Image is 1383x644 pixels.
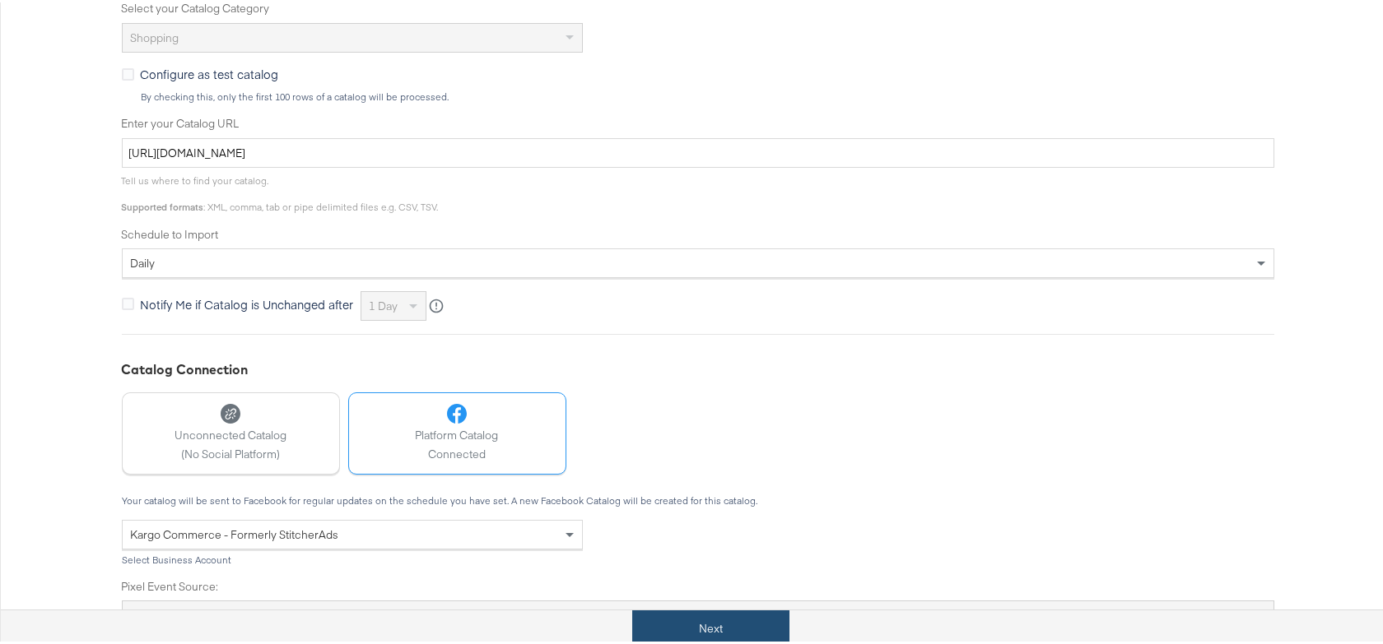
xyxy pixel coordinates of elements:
[175,444,286,460] span: (No Social Platform)
[122,390,340,472] button: Unconnected Catalog(No Social Platform)
[122,225,1274,240] label: Schedule to Import
[141,294,354,310] span: Notify Me if Catalog is Unchanged after
[141,89,1274,100] div: By checking this, only the first 100 rows of a catalog will be processed.
[131,28,179,43] span: Shopping
[131,253,156,268] span: daily
[122,136,1274,166] input: Enter Catalog URL, e.g. http://www.example.com/products.xml
[122,552,583,563] div: Select Business Account
[122,577,1274,592] label: Pixel Event Source:
[122,358,1274,377] div: Catalog Connection
[122,172,439,211] span: Tell us where to find your catalog. : XML, comma, tab or pipe delimited files e.g. CSV, TSV.
[348,390,566,472] button: Platform CatalogConnected
[122,114,1274,129] label: Enter your Catalog URL
[122,198,204,211] strong: Supported formats
[131,525,339,540] span: Kargo Commerce - Formerly StitcherAds
[141,63,279,80] span: Configure as test catalog
[122,493,1274,504] div: Your catalog will be sent to Facebook for regular updates on the schedule you have set. A new Fac...
[370,296,398,311] span: 1 day
[175,425,286,441] span: Unconnected Catalog
[416,444,499,460] span: Connected
[416,425,499,441] span: Platform Catalog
